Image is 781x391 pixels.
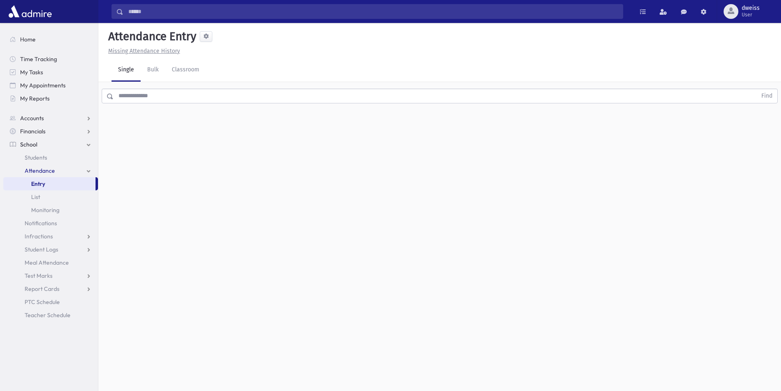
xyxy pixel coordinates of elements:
[742,5,760,11] span: dweiss
[3,125,98,138] a: Financials
[3,282,98,295] a: Report Cards
[25,298,60,306] span: PTC Schedule
[742,11,760,18] span: User
[20,82,66,89] span: My Appointments
[3,230,98,243] a: Infractions
[3,112,98,125] a: Accounts
[20,95,50,102] span: My Reports
[3,79,98,92] a: My Appointments
[756,89,777,103] button: Find
[3,177,96,190] a: Entry
[108,48,180,55] u: Missing Attendance History
[31,193,40,201] span: List
[25,167,55,174] span: Attendance
[3,151,98,164] a: Students
[3,33,98,46] a: Home
[105,48,180,55] a: Missing Attendance History
[3,164,98,177] a: Attendance
[141,59,165,82] a: Bulk
[20,128,46,135] span: Financials
[3,295,98,309] a: PTC Schedule
[7,3,54,20] img: AdmirePro
[31,206,59,214] span: Monitoring
[20,36,36,43] span: Home
[25,272,52,279] span: Test Marks
[25,154,47,161] span: Students
[25,220,57,227] span: Notifications
[3,92,98,105] a: My Reports
[25,285,59,293] span: Report Cards
[3,66,98,79] a: My Tasks
[20,55,57,63] span: Time Tracking
[3,204,98,217] a: Monitoring
[3,256,98,269] a: Meal Attendance
[165,59,206,82] a: Classroom
[25,311,71,319] span: Teacher Schedule
[3,243,98,256] a: Student Logs
[3,190,98,204] a: List
[31,180,45,187] span: Entry
[20,69,43,76] span: My Tasks
[3,269,98,282] a: Test Marks
[25,259,69,266] span: Meal Attendance
[20,114,44,122] span: Accounts
[3,217,98,230] a: Notifications
[123,4,623,19] input: Search
[25,233,53,240] span: Infractions
[105,30,196,43] h5: Attendance Entry
[3,138,98,151] a: School
[20,141,37,148] span: School
[3,309,98,322] a: Teacher Schedule
[3,53,98,66] a: Time Tracking
[25,246,58,253] span: Student Logs
[112,59,141,82] a: Single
